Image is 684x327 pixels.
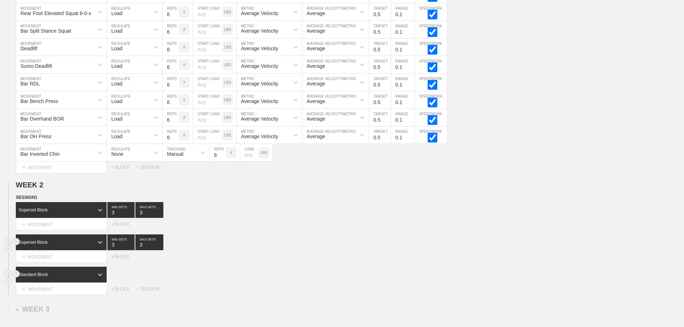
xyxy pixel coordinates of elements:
iframe: Chat Widget [648,293,684,327]
span: + [22,253,25,260]
div: Average Velocity [241,98,278,104]
p: # [183,28,185,32]
div: Average [307,81,325,87]
p: LBS [224,133,231,137]
span: + [22,286,25,292]
p: LBS [224,80,231,84]
input: None [135,202,163,218]
div: Manual [167,151,183,157]
div: Load [111,116,122,122]
div: + BLOCK [111,286,136,291]
div: + BLOCK [111,254,136,259]
div: Load [111,134,122,139]
div: + BLOCK [111,165,136,170]
div: + SESSION [136,165,165,170]
p: LBS [261,151,267,155]
span: WEEK 2 [16,181,43,189]
div: Load [111,63,122,69]
div: Average [307,63,325,69]
div: Average [307,98,325,104]
div: None [111,151,123,157]
div: Load [111,10,122,16]
div: Average [307,28,325,34]
input: Any [193,56,222,73]
div: Deadlift [20,46,37,51]
div: MOVEMENT [16,219,107,230]
div: Standard Block [19,272,48,277]
div: Average Velocity [241,28,278,34]
input: Any [193,74,222,91]
div: Load [111,98,122,104]
input: Any [193,21,222,38]
div: WEEK 3 [16,305,50,313]
p: # [183,45,185,49]
p: # [230,151,232,155]
p: LBS [224,45,231,49]
span: SESSION 1 [16,195,37,200]
div: Rear Foot Elevated Squat 6-0-x [20,10,91,16]
p: LBS [224,28,231,32]
p: # [183,80,185,84]
div: Average Velocity [241,134,278,139]
div: Load [111,81,122,87]
p: # [183,98,185,102]
p: # [183,63,185,67]
div: Average [307,10,325,16]
div: Bar Inverted Chin [20,151,60,157]
div: Load [111,46,122,51]
div: Superset Block [19,207,48,212]
div: Bar Split Stance Squat [20,28,71,34]
div: Bar RDL [20,81,40,87]
input: Any [193,109,222,126]
input: Any [193,38,222,56]
div: Average [307,134,325,139]
div: Superset Block [19,240,48,245]
div: Bar OH Press [20,134,51,139]
p: # [183,133,185,137]
div: Average Velocity [241,81,278,87]
div: MOVEMENT [16,283,107,295]
input: None [135,234,163,250]
p: LBS [224,116,231,120]
p: # [183,116,185,120]
span: + [22,164,25,170]
input: Any [193,126,222,144]
input: Any [193,91,222,108]
div: Bar Bench Press [20,98,58,104]
div: Bar Overhand BOR [20,116,64,122]
div: Average Velocity [241,116,278,122]
div: MOVEMENT [16,251,107,263]
input: Any [193,3,222,20]
div: + SESSION [136,286,165,291]
div: Average Velocity [241,10,278,16]
p: LBS [224,10,231,14]
p: # [183,10,185,14]
div: MOVEMENT [16,162,107,173]
p: LBS [224,63,231,67]
span: + [22,221,25,227]
div: Average [307,116,325,122]
div: Average Velocity [241,46,278,51]
span: + [16,307,19,313]
div: Average Velocity [241,63,278,69]
div: Load [111,28,122,34]
div: Average [307,46,325,51]
input: Any [240,144,259,161]
div: + BLOCK [111,222,136,227]
div: Sumo Deadlift [20,63,52,69]
p: LBS [224,98,231,102]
